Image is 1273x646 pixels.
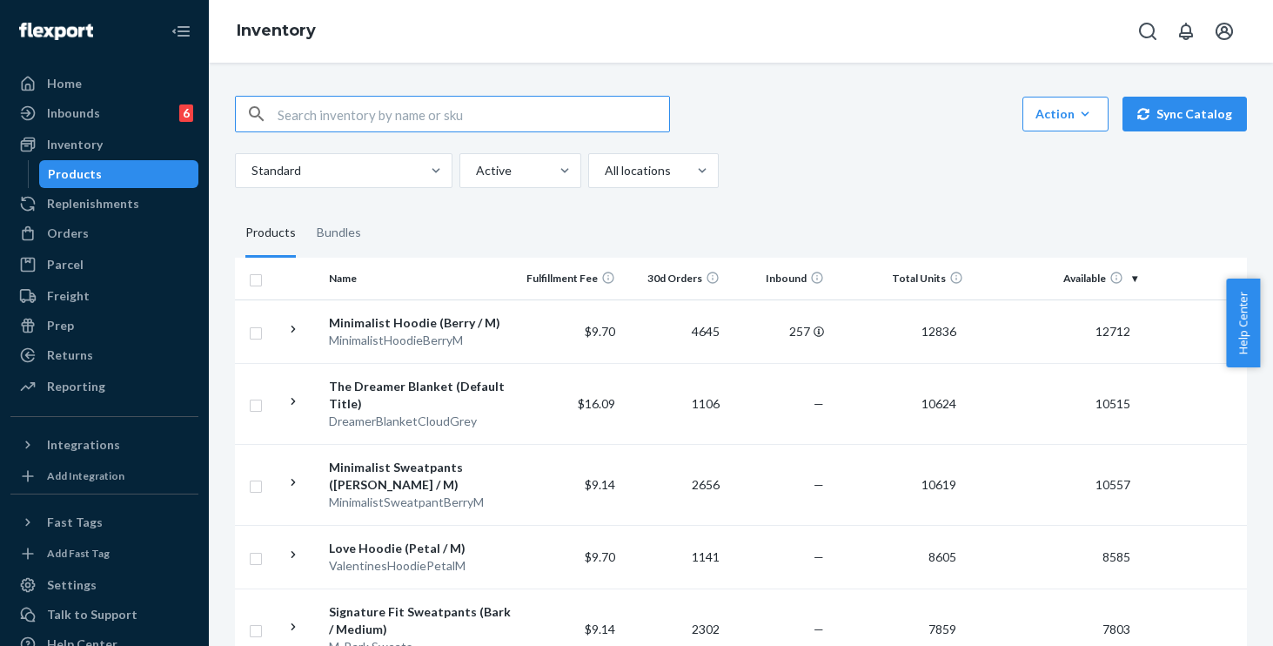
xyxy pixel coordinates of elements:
[1130,14,1165,49] button: Open Search Box
[10,466,198,487] a: Add Integration
[329,378,511,413] div: The Dreamer Blanket (Default Title)
[585,549,615,564] span: $9.70
[814,477,824,492] span: —
[1089,324,1137,339] span: 12712
[622,525,727,589] td: 1141
[1095,622,1137,636] span: 7803
[474,162,476,179] input: Active
[245,209,296,258] div: Products
[10,341,198,369] a: Returns
[47,287,90,305] div: Freight
[329,540,511,557] div: Love Hoodie (Petal / M)
[10,131,198,158] a: Inventory
[622,258,727,299] th: 30d Orders
[47,514,103,531] div: Fast Tags
[237,21,316,40] a: Inventory
[19,23,93,40] img: Flexport logo
[329,413,511,430] div: DreamerBlanketCloudGrey
[47,468,124,483] div: Add Integration
[1089,396,1137,411] span: 10515
[47,195,139,212] div: Replenishments
[329,459,511,494] div: Minimalist Sweatpants ([PERSON_NAME] / M)
[47,136,103,153] div: Inventory
[603,162,605,179] input: All locations
[47,576,97,594] div: Settings
[1035,105,1095,123] div: Action
[278,97,669,131] input: Search inventory by name or sku
[10,508,198,536] button: Fast Tags
[622,444,727,525] td: 2656
[329,603,511,638] div: Signature Fit Sweatpants (Bark / Medium)
[10,312,198,340] a: Prep
[10,571,198,599] a: Settings
[1207,14,1242,49] button: Open account menu
[179,104,193,122] div: 6
[10,601,198,629] button: Talk to Support
[322,258,518,299] th: Name
[1022,97,1109,131] button: Action
[10,543,198,564] a: Add Fast Tag
[47,256,84,273] div: Parcel
[10,431,198,459] button: Integrations
[317,209,361,258] div: Bundles
[970,258,1144,299] th: Available
[1226,279,1260,367] button: Help Center
[39,160,199,188] a: Products
[47,75,82,92] div: Home
[622,363,727,444] td: 1106
[47,104,100,122] div: Inbounds
[921,549,963,564] span: 8605
[622,299,727,363] td: 4645
[47,225,89,242] div: Orders
[814,396,824,411] span: —
[727,258,831,299] th: Inbound
[47,347,93,364] div: Returns
[10,219,198,247] a: Orders
[47,378,105,395] div: Reporting
[585,477,615,492] span: $9.14
[915,324,963,339] span: 12836
[1095,549,1137,564] span: 8585
[1169,14,1203,49] button: Open notifications
[48,165,102,183] div: Products
[329,494,511,511] div: MinimalistSweatpantBerryM
[727,299,831,363] td: 257
[250,162,251,179] input: Standard
[1160,594,1256,637] iframe: Opens a widget where you can chat to one of our agents
[1089,477,1137,492] span: 10557
[585,324,615,339] span: $9.70
[10,282,198,310] a: Freight
[10,70,198,98] a: Home
[915,396,963,411] span: 10624
[578,396,615,411] span: $16.09
[47,436,120,454] div: Integrations
[915,477,963,492] span: 10619
[10,373,198,400] a: Reporting
[814,622,824,636] span: —
[329,332,511,349] div: MinimalistHoodieBerryM
[1122,97,1247,131] button: Sync Catalog
[47,606,137,623] div: Talk to Support
[10,251,198,279] a: Parcel
[585,622,615,636] span: $9.14
[518,258,622,299] th: Fulfillment Fee
[223,6,330,57] ol: breadcrumbs
[814,549,824,564] span: —
[47,317,74,334] div: Prep
[831,258,970,299] th: Total Units
[10,99,198,127] a: Inbounds6
[10,190,198,218] a: Replenishments
[329,557,511,575] div: ValentinesHoodiePetalM
[921,622,963,636] span: 7859
[329,314,511,332] div: Minimalist Hoodie (Berry / M)
[47,546,110,561] div: Add Fast Tag
[164,14,198,49] button: Close Navigation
